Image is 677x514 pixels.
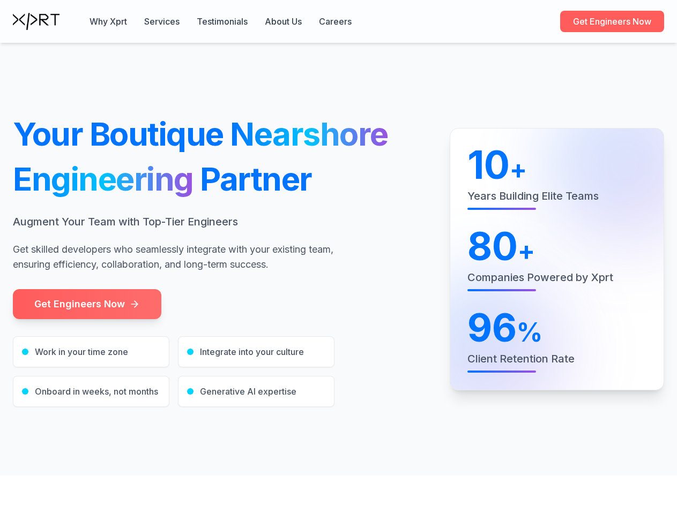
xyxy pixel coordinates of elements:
[197,15,248,28] button: Testimonials
[518,238,535,264] span: +
[13,13,59,30] img: Xprt Logo
[230,115,388,153] span: Nearshore
[200,345,304,358] span: Integrate into your culture
[13,289,161,319] a: Get Engineers Now
[467,308,517,347] span: 96
[510,157,527,183] span: +
[467,227,518,266] span: 80
[467,270,646,285] p: Companies Powered by Xprt
[13,214,334,229] p: Augment Your Team with Top-Tier Engineers
[13,242,334,272] p: Get skilled developers who seamlessly integrate with your existing team, ensuring efficiency, col...
[200,385,296,398] span: Generative AI expertise
[35,345,128,358] span: Work in your time zone
[265,15,302,28] a: About Us
[560,11,664,32] a: Get Engineers Now
[13,111,424,201] h1: Your Boutique Partner
[517,320,542,345] span: %
[144,15,180,28] button: Services
[35,385,158,398] span: Onboard in weeks, not months
[467,188,646,203] p: Years Building Elite Teams
[319,15,352,28] a: Careers
[13,160,194,198] span: Engineering
[90,15,127,28] button: Why Xprt
[467,146,510,184] span: 10
[467,351,646,366] p: Client Retention Rate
